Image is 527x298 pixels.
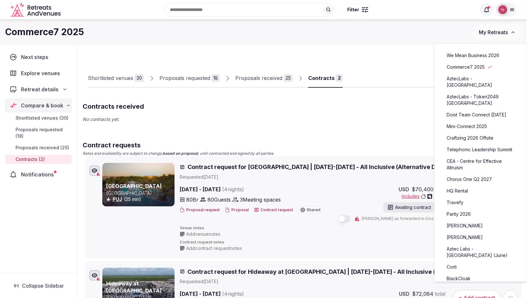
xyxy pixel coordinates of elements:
a: Corti [441,262,521,272]
span: Contract request for Hideaway at [GEOGRAPHIC_DATA] | [DATE]-[DATE] - All Inclusive (Alternative) ... [187,268,500,276]
div: Contracts [308,74,335,82]
span: Next steps [21,53,51,61]
button: Collapse Sidebar [5,279,72,293]
a: Shortlisted venues (30) [5,114,72,123]
span: 80 Guests [208,196,231,204]
button: Proposal request [180,207,220,213]
span: Compare & book [21,102,63,109]
span: USD [399,290,410,298]
div: (25 min) [106,196,173,203]
a: HQ Rental [441,186,521,196]
button: Proposal [225,207,249,213]
p: No contracts yet. [83,116,522,123]
span: Notifications [21,171,56,178]
div: Requested [DATE] [180,278,518,285]
div: $72,084 [398,290,445,298]
h1: Commerce7 2025 [5,26,84,38]
span: Contract request for [GEOGRAPHIC_DATA] | [DATE]-[DATE] - All Inclusive (Alternative Dates) - Updated [187,163,481,171]
span: Retreat details [21,85,58,93]
span: My Retreats [479,29,508,35]
a: Proposals received (25) [5,143,72,152]
span: ( 4 night s ) [222,186,244,193]
span: Contracts (2) [15,156,45,163]
h2: Contract requests [83,141,522,150]
a: Notifications [5,168,72,181]
span: ( 4 night s ) [222,291,244,297]
a: BlackCloak [441,273,521,284]
span: Filter [347,6,359,13]
a: Commerce7 2025 [441,62,521,72]
span: Proposals requested (18) [15,126,69,139]
h2: Contracts received [83,102,522,111]
span: 3 Meeting spaces [240,196,281,204]
div: Proposals requested [159,74,210,82]
a: Shortlisted venues30 [88,69,144,88]
div: Requested [DATE] [180,174,518,180]
a: Doist Team Connect [DATE] [441,110,521,120]
span: Add contract request notes [186,245,242,252]
div: 18 [211,74,220,82]
a: Travefy [441,197,521,208]
div: Awaiting contract [383,202,435,213]
a: Proposals received25 [235,69,293,88]
div: Shortlisted venues [88,74,133,82]
button: Includes [402,193,445,200]
a: Contracts (2) [5,155,72,164]
a: Mini-Connect 2025 [441,121,521,132]
div: 30 [135,74,144,82]
a: Chorus One Q2 2027 [441,174,521,184]
div: 25 [284,74,293,82]
a: Visit the homepage [10,3,62,17]
span: [DATE] - [DATE] [180,185,323,193]
span: [DATE] - [DATE] [180,290,323,298]
strong: based on proposal [163,151,198,156]
button: Filter [343,4,372,16]
p: Rates and availability are subject to change, , until contracted and signed by all parties [83,151,522,156]
a: Parity 2026 [441,209,521,219]
div: $70,400 [397,185,445,193]
a: Telephonic Leadership Summit [441,144,521,155]
span: Proposals received (25) [15,144,69,151]
div: 2 [336,74,343,82]
span: Venue notes [180,225,518,231]
span: total [435,290,445,298]
span: Add venue notes [186,231,220,237]
span: Collapse Sidebar [22,283,64,289]
span: Explore venues [21,69,63,77]
span: Shortlisted venues (30) [15,115,68,121]
svg: Retreats and Venues company logo [10,3,62,17]
a: [GEOGRAPHIC_DATA] [106,183,162,189]
a: [PERSON_NAME] [441,221,521,231]
a: Contracts2 [308,69,343,88]
a: Craftzing 2026 Offsite [441,133,521,143]
p: [GEOGRAPHIC_DATA] [106,190,173,196]
a: [PERSON_NAME] [441,232,521,243]
span: Contract request notes [180,240,518,245]
img: Nathalia Bilotti [498,5,507,14]
span: USD [399,185,409,193]
a: Explore venues [5,66,72,80]
button: My Retreats [473,24,522,40]
a: AztecLabs - Token2049 [GEOGRAPHIC_DATA] [441,92,521,108]
a: Proposals requested (18) [5,125,72,141]
a: Next steps [5,50,72,64]
a: AztecLabs - [GEOGRAPHIC_DATA] [441,74,521,90]
span: Shared [307,208,320,212]
a: PUJ [113,196,122,202]
span: [PERSON_NAME] as forwarded in CloseCRM [362,216,445,222]
a: Proposals requested18 [159,69,220,88]
div: Proposals received [235,74,282,82]
span: 80 Br [186,196,198,204]
a: We Mean Business 2026 [441,50,521,61]
button: Contract request [254,207,293,213]
a: Aztec Labs - [GEOGRAPHIC_DATA] (June) [441,244,521,261]
a: CEA - Centre for Effective Altruism [441,156,521,173]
